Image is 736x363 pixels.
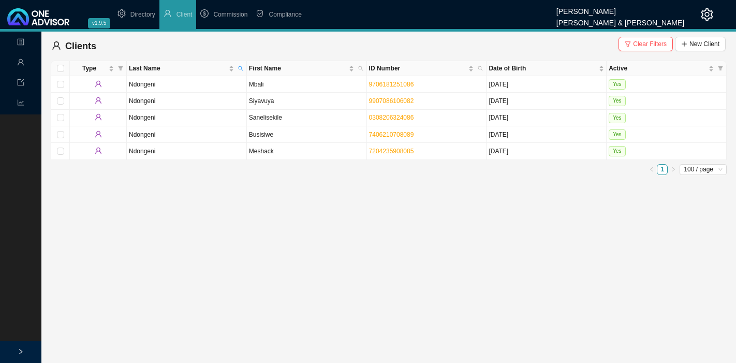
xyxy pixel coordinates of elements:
span: Last Name [129,63,227,74]
span: user [17,54,24,72]
span: ID Number [369,63,467,74]
td: Ndongeni [127,110,247,126]
span: right [18,349,24,355]
th: First Name [247,61,367,76]
span: search [478,66,483,71]
span: Clear Filters [633,39,667,49]
span: setting [117,9,126,18]
th: Type [70,61,127,76]
span: filter [116,61,125,76]
span: search [358,66,363,71]
span: profile [17,34,24,52]
span: search [236,61,245,76]
span: filter [718,66,723,71]
span: filter [716,61,725,76]
a: 7204235908085 [369,148,414,155]
a: 9907086106082 [369,97,414,105]
span: plus [681,41,687,47]
td: Meshack [247,143,367,159]
span: user [95,97,102,104]
td: [DATE] [487,143,607,159]
td: Sanelisekile [247,110,367,126]
a: 0308206324086 [369,114,414,121]
td: Ndongeni [127,143,247,159]
div: Page Size [680,164,727,175]
span: Yes [609,129,625,140]
a: 7406210708089 [369,131,414,138]
th: Active [607,61,727,76]
span: Directory [130,11,155,18]
td: Siyavuya [247,93,367,109]
button: New Client [675,37,726,51]
button: left [646,164,657,175]
span: left [649,167,654,172]
td: Ndongeni [127,76,247,93]
span: Active [609,63,706,74]
span: v1.9.5 [88,18,110,28]
span: Yes [609,79,625,90]
th: Last Name [127,61,247,76]
span: Yes [609,146,625,156]
span: Date of Birth [489,63,597,74]
span: Commission [213,11,247,18]
span: safety [256,9,264,18]
span: search [476,61,485,76]
th: Date of Birth [487,61,607,76]
span: Clients [65,41,96,51]
span: Yes [609,113,625,123]
span: user [95,113,102,121]
span: search [238,66,243,71]
span: user [95,130,102,138]
span: Client [176,11,193,18]
span: setting [701,8,713,21]
span: import [17,75,24,93]
td: [DATE] [487,110,607,126]
a: 9706181251086 [369,81,414,88]
span: Compliance [269,11,301,18]
span: user [95,147,102,154]
span: user [95,80,102,88]
img: 2df55531c6924b55f21c4cf5d4484680-logo-light.svg [7,8,69,25]
button: right [668,164,679,175]
td: Ndongeni [127,126,247,143]
td: [DATE] [487,93,607,109]
td: [DATE] [487,76,607,93]
td: [DATE] [487,126,607,143]
td: Busisiwe [247,126,367,143]
span: New Client [689,39,719,49]
div: [PERSON_NAME] [556,3,684,14]
span: user [52,41,61,50]
span: user [164,9,172,18]
span: right [671,167,676,172]
button: Clear Filters [619,37,673,51]
span: 100 / page [684,165,723,175]
span: Type [72,63,107,74]
li: Previous Page [646,164,657,175]
span: filter [118,66,123,71]
a: 1 [657,165,667,175]
th: ID Number [367,61,487,76]
span: search [356,61,365,76]
td: Ndongeni [127,93,247,109]
td: Mbali [247,76,367,93]
span: line-chart [17,95,24,113]
li: Next Page [668,164,679,175]
li: 1 [657,164,668,175]
span: dollar [200,9,209,18]
span: filter [625,41,631,47]
span: First Name [249,63,347,74]
div: [PERSON_NAME] & [PERSON_NAME] [556,14,684,25]
span: Yes [609,96,625,106]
